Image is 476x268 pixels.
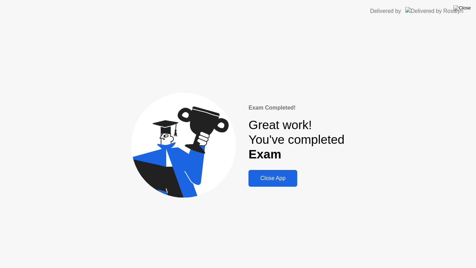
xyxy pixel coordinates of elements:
div: Exam Completed! [248,104,344,112]
img: Close [453,5,471,11]
div: Close App [251,175,295,181]
div: Delivered by [370,7,401,15]
b: Exam [248,147,281,161]
button: Close App [248,170,297,187]
img: Delivered by Rosalyn [405,7,463,15]
div: Great work! You've completed [248,118,344,162]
